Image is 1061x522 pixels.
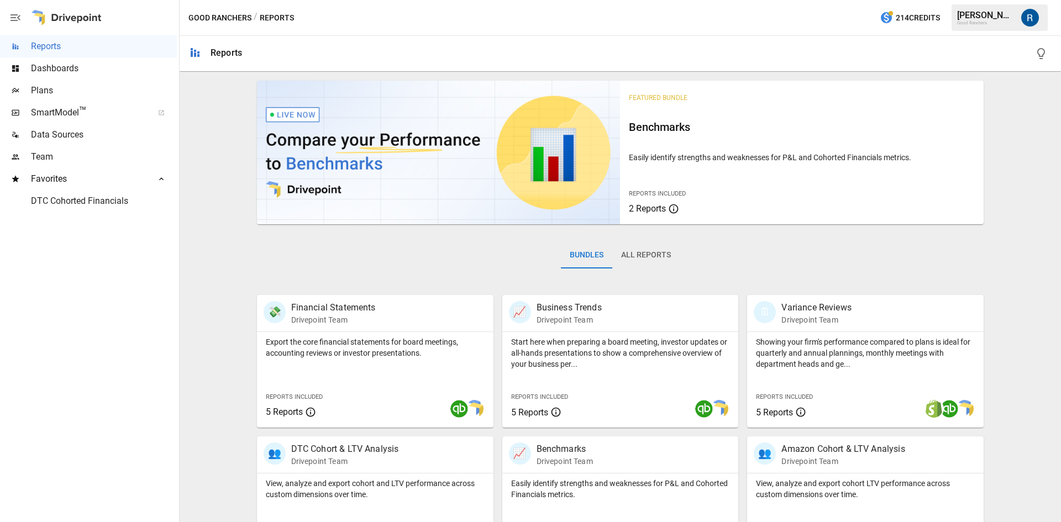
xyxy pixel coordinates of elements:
p: Drivepoint Team [291,456,399,467]
img: smart model [466,400,484,418]
span: 214 Credits [896,11,940,25]
p: Drivepoint Team [291,314,376,325]
div: Good Ranchers [957,20,1015,25]
p: Easily identify strengths and weaknesses for P&L and Cohorted Financials metrics. [511,478,730,500]
span: Reports [31,40,177,53]
p: Start here when preparing a board meeting, investor updates or all-hands presentations to show a ... [511,336,730,370]
button: Roman Romero [1015,2,1046,33]
div: 🗓 [754,301,776,323]
span: Reports Included [756,393,813,400]
img: shopify [925,400,943,418]
span: 5 Reports [756,407,793,418]
span: Plans [31,84,177,97]
p: DTC Cohort & LTV Analysis [291,442,399,456]
div: 💸 [264,301,286,323]
img: smart model [711,400,728,418]
div: 👥 [754,442,776,465]
img: Roman Romero [1021,9,1039,27]
p: Amazon Cohort & LTV Analysis [781,442,905,456]
button: Good Ranchers [188,11,251,25]
span: Dashboards [31,62,177,75]
span: Featured Bundle [629,94,687,102]
p: Variance Reviews [781,301,851,314]
div: 📈 [509,442,531,465]
p: Benchmarks [537,442,593,456]
img: smart model [956,400,974,418]
span: Reports Included [511,393,568,400]
span: SmartModel [31,106,146,119]
img: quickbooks [450,400,468,418]
span: 2 Reports [629,203,666,214]
span: Favorites [31,172,146,186]
img: quickbooks [695,400,713,418]
p: View, analyze and export cohort LTV performance across custom dimensions over time. [756,478,975,500]
div: Reports [211,48,242,58]
div: [PERSON_NAME] [957,10,1015,20]
p: Showing your firm's performance compared to plans is ideal for quarterly and annual plannings, mo... [756,336,975,370]
img: video thumbnail [257,81,621,224]
p: Easily identify strengths and weaknesses for P&L and Cohorted Financials metrics. [629,152,975,163]
span: Team [31,150,177,164]
span: DTC Cohorted Financials [31,194,177,208]
p: Drivepoint Team [781,456,905,467]
p: View, analyze and export cohort and LTV performance across custom dimensions over time. [266,478,485,500]
div: / [254,11,258,25]
div: 👥 [264,442,286,465]
button: 214Credits [875,8,944,28]
span: Data Sources [31,128,177,141]
img: quickbooks [941,400,958,418]
span: 5 Reports [266,407,303,417]
p: Business Trends [537,301,602,314]
span: 5 Reports [511,407,548,418]
span: Reports Included [266,393,323,400]
p: Financial Statements [291,301,376,314]
h6: Benchmarks [629,118,975,136]
span: Reports Included [629,190,686,197]
button: All Reports [612,242,680,268]
p: Drivepoint Team [781,314,851,325]
p: Drivepoint Team [537,456,593,467]
p: Export the core financial statements for board meetings, accounting reviews or investor presentat... [266,336,485,358]
p: Drivepoint Team [537,314,602,325]
span: ™ [79,104,87,118]
button: Bundles [561,242,612,268]
div: 📈 [509,301,531,323]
